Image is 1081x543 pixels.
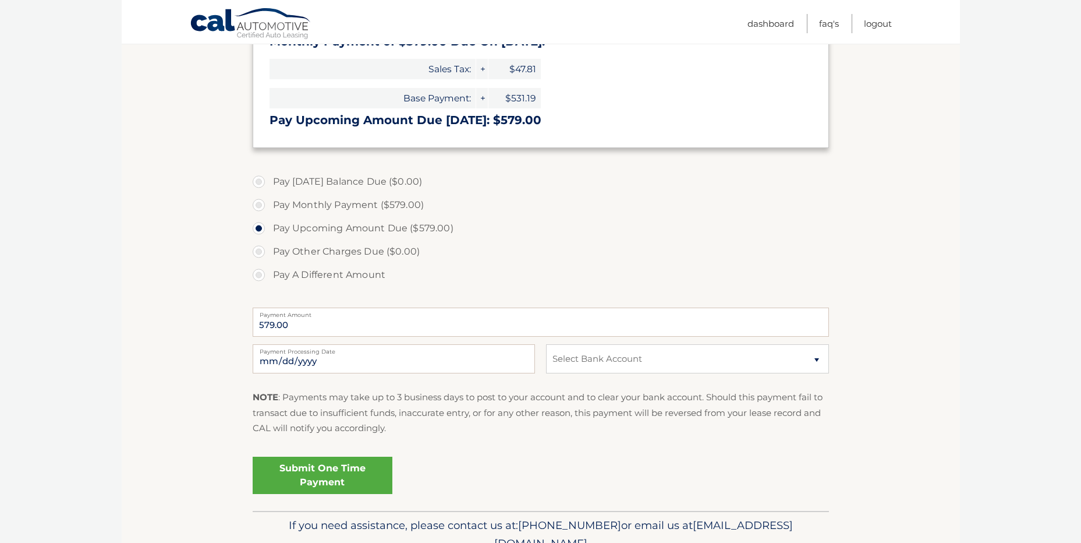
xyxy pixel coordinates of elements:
span: $531.19 [488,88,541,108]
input: Payment Amount [253,308,829,337]
span: Sales Tax: [270,59,476,79]
label: Pay Other Charges Due ($0.00) [253,240,829,263]
label: Pay Monthly Payment ($579.00) [253,193,829,217]
input: Payment Date [253,344,535,373]
a: Logout [864,14,892,33]
span: + [476,59,488,79]
span: $47.81 [488,59,541,79]
label: Payment Processing Date [253,344,535,354]
p: : Payments may take up to 3 business days to post to your account and to clear your bank account.... [253,390,829,436]
span: [PHONE_NUMBER] [518,519,621,532]
a: Submit One Time Payment [253,457,392,494]
strong: NOTE [253,392,278,403]
h3: Pay Upcoming Amount Due [DATE]: $579.00 [270,113,812,128]
span: Base Payment: [270,88,476,108]
span: + [476,88,488,108]
a: Cal Automotive [190,8,312,41]
label: Pay Upcoming Amount Due ($579.00) [253,217,829,240]
label: Payment Amount [253,308,829,317]
a: Dashboard [747,14,794,33]
label: Pay A Different Amount [253,263,829,287]
label: Pay [DATE] Balance Due ($0.00) [253,170,829,193]
a: FAQ's [819,14,839,33]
